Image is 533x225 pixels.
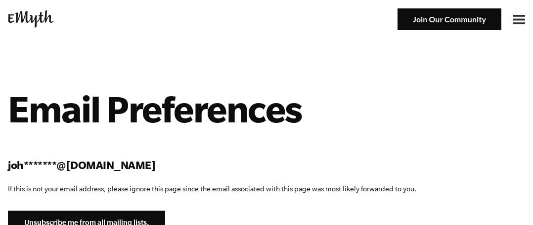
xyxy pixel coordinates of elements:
p: If this is not your email address, please ignore this page since the email associated with this p... [8,183,416,195]
img: Open Menu [513,15,525,24]
h1: Email Preferences [8,87,416,130]
img: Join Our Community [398,8,501,31]
img: EMyth [8,10,53,28]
